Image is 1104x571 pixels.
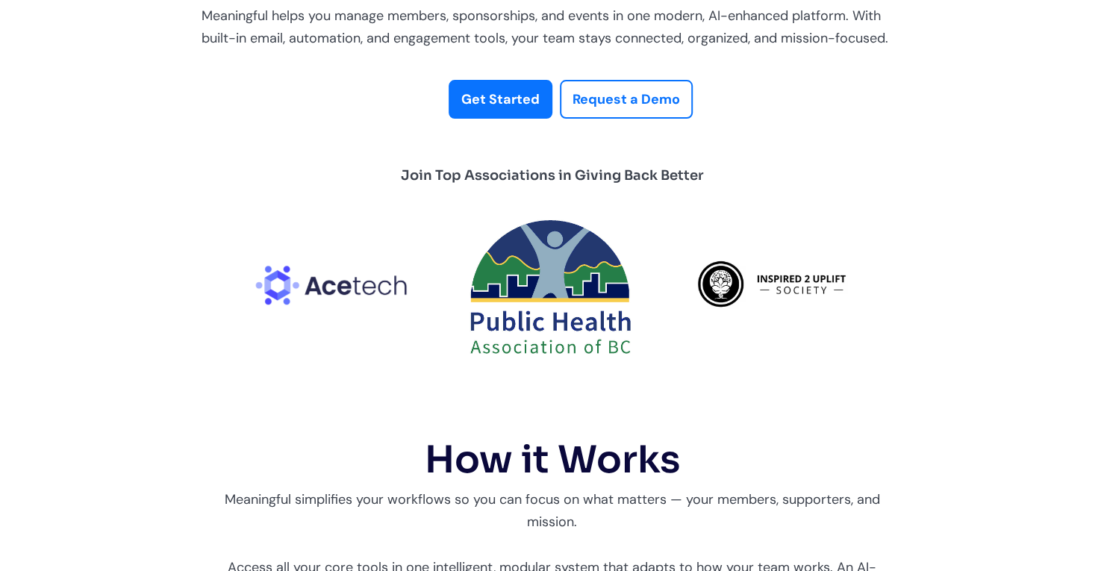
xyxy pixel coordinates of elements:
strong: Request a Demo [573,90,680,108]
a: Request a Demo [560,80,693,119]
strong: Get Started [461,90,540,108]
h2: How it Works [202,440,903,481]
div: Meaningful helps you manage members, sponsorships, and events in one modern, AI-enhanced platform... [202,4,903,50]
div: Join Top Associations in Giving Back Better [401,163,704,187]
a: Get Started [449,80,552,119]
